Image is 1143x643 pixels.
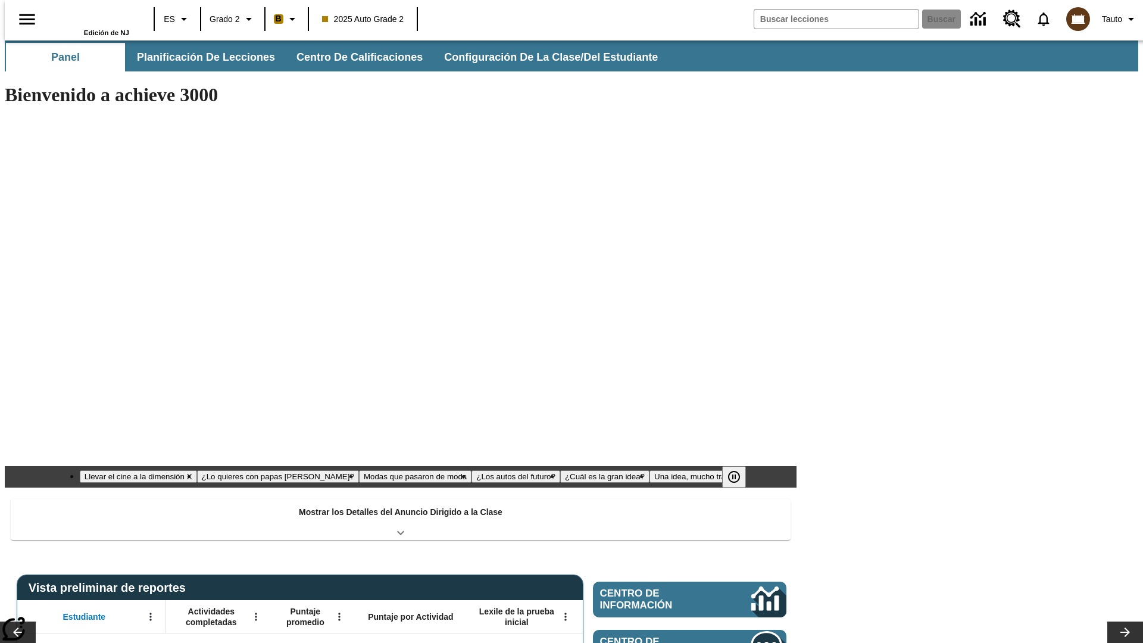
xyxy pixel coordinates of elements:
[63,611,106,622] span: Estudiante
[5,43,669,71] div: Subbarra de navegación
[276,11,282,26] span: B
[471,470,560,483] button: Diapositiva 4 ¿Los autos del futuro?
[330,608,348,626] button: Abrir menú
[754,10,919,29] input: Buscar campo
[593,582,786,617] a: Centro de información
[197,470,359,483] button: Diapositiva 2 ¿Lo quieres con papas fritas?
[473,606,560,628] span: Lexile de la prueba inicial
[127,43,285,71] button: Planificación de lecciones
[172,606,251,628] span: Actividades completadas
[158,8,196,30] button: Lenguaje: ES, Selecciona un idioma
[10,2,45,37] button: Abrir el menú lateral
[29,581,192,595] span: Vista preliminar de reportes
[277,606,334,628] span: Puntaje promedio
[1028,4,1059,35] a: Notificaciones
[52,4,129,36] div: Portada
[84,29,129,36] span: Edición de NJ
[80,470,197,483] button: Diapositiva 1 Llevar el cine a la dimensión X
[963,3,996,36] a: Centro de información
[557,608,574,626] button: Abrir menú
[359,470,471,483] button: Diapositiva 3 Modas que pasaron de moda
[11,499,791,540] div: Mostrar los Detalles del Anuncio Dirigido a la Clase
[6,43,125,71] button: Panel
[1097,8,1143,30] button: Perfil/Configuración
[996,3,1028,35] a: Centro de recursos, Se abrirá en una pestaña nueva.
[142,608,160,626] button: Abrir menú
[287,43,432,71] button: Centro de calificaciones
[269,8,304,30] button: Boost El color de la clase es anaranjado claro. Cambiar el color de la clase.
[322,13,404,26] span: 2025 Auto Grade 2
[1059,4,1097,35] button: Escoja un nuevo avatar
[649,470,745,483] button: Diapositiva 6 Una idea, mucho trabajo
[210,13,240,26] span: Grado 2
[368,611,453,622] span: Puntaje por Actividad
[247,608,265,626] button: Abrir menú
[1102,13,1122,26] span: Tauto
[600,588,711,611] span: Centro de información
[52,5,129,29] a: Portada
[1066,7,1090,31] img: avatar image
[722,466,746,488] button: Pausar
[164,13,175,26] span: ES
[299,506,502,519] p: Mostrar los Detalles del Anuncio Dirigido a la Clase
[560,470,649,483] button: Diapositiva 5 ¿Cuál es la gran idea?
[1107,622,1143,643] button: Carrusel de lecciones, seguir
[435,43,667,71] button: Configuración de la clase/del estudiante
[5,84,797,106] h1: Bienvenido a achieve 3000
[722,466,758,488] div: Pausar
[5,40,1138,71] div: Subbarra de navegación
[205,8,261,30] button: Grado: Grado 2, Elige un grado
